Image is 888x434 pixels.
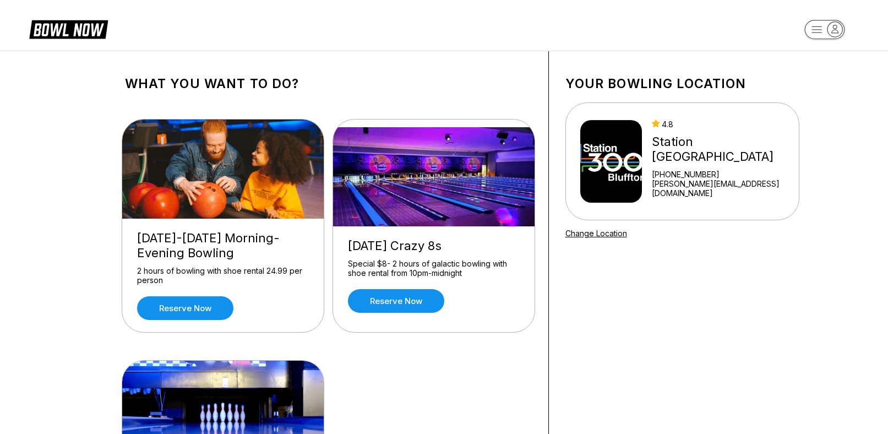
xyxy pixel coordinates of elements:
[348,238,520,253] div: [DATE] Crazy 8s
[652,134,794,164] div: Station [GEOGRAPHIC_DATA]
[348,259,520,278] div: Special $8- 2 hours of galactic bowling with shoe rental from 10pm-midnight
[652,120,794,129] div: 4.8
[125,76,532,91] h1: What you want to do?
[652,170,794,179] div: [PHONE_NUMBER]
[333,127,536,226] img: Thursday Crazy 8s
[565,76,799,91] h1: Your bowling location
[137,296,233,320] a: Reserve now
[565,229,627,238] a: Change Location
[348,289,444,313] a: Reserve now
[137,231,309,261] div: [DATE]-[DATE] Morning-Evening Bowling
[580,120,642,203] img: Station 300 Bluffton
[652,179,794,198] a: [PERSON_NAME][EMAIL_ADDRESS][DOMAIN_NAME]
[122,120,325,219] img: Friday-Sunday Morning-Evening Bowling
[137,266,309,285] div: 2 hours of bowling with shoe rental 24.99 per person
